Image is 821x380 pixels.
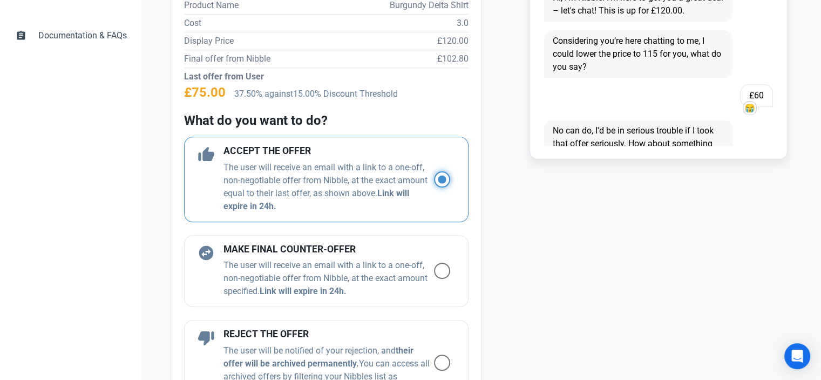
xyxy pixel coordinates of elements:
[293,89,398,99] span: 15.00% Discount Threshold
[223,259,434,298] p: The user will receive an email with a link to a one-off, non-negotiable offer from Nibble, at the...
[9,23,133,49] a: assignmentDocumentation & FAQs
[333,32,469,50] td: £120.00
[184,32,333,50] td: Display Price
[184,114,469,128] h2: What do you want to do?
[223,329,434,340] h4: REJECT THE OFFER
[223,146,434,157] h4: ACCEPT THE OFFER
[38,29,127,42] span: Documentation & FAQs
[223,161,434,213] p: The user will receive an email with a link to a one-off, non-negotiable offer from Nibble, at the...
[333,14,469,32] td: 3.0
[184,68,333,85] td: Last offer from User
[198,329,215,346] span: thumb_down
[223,188,409,211] b: Link will expire in 24h.
[184,50,333,68] td: Final offer from Nibble
[184,85,226,100] h2: £75.00
[740,84,773,107] span: £60
[198,146,215,163] span: thumb_up
[544,30,732,78] span: Considering you’re here chatting to me, I could lower the price to 115 for you, what do you say?
[260,286,347,296] b: Link will expire in 24h.
[16,29,26,40] span: assignment
[784,343,810,369] div: Open Intercom Messenger
[333,50,469,68] td: £102.80
[544,120,732,168] span: No can do, I'd be in serious trouble if I took that offer seriously. How about something like 110?
[184,14,333,32] td: Cost
[198,244,215,262] span: swap_horizontal_circle
[234,88,469,101] p: 37.50% against
[223,244,434,255] h4: MAKE FINAL COUNTER-OFFER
